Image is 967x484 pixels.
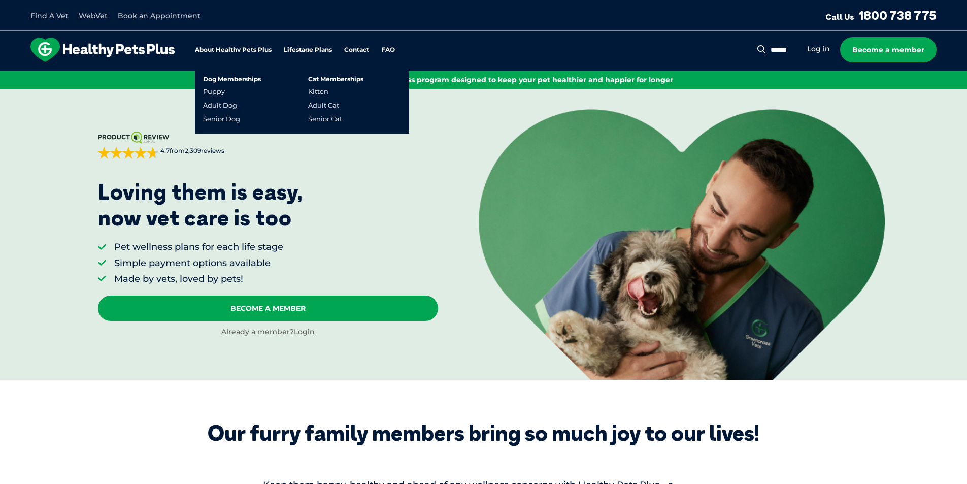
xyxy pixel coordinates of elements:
span: Proactive, preventative wellness program designed to keep your pet healthier and happier for longer [294,75,673,84]
button: Search [755,44,768,54]
span: Call Us [825,12,854,22]
img: <p>Loving them is easy, <br /> now vet care is too</p> [479,109,885,379]
span: from [159,147,224,155]
a: WebVet [79,11,108,20]
div: 4.7 out of 5 stars [98,147,159,159]
a: Become A Member [98,296,438,321]
a: Cat Memberships [308,76,363,82]
div: Already a member? [98,327,438,337]
a: 4.7from2,309reviews [98,132,438,159]
a: Contact [344,47,369,53]
a: Senior Dog [203,115,240,123]
a: Find A Vet [30,11,69,20]
li: Simple payment options available [114,257,283,270]
li: Made by vets, loved by pets! [114,273,283,285]
a: Become a member [840,37,937,62]
a: Adult Dog [203,101,237,110]
li: Pet wellness plans for each life stage [114,241,283,253]
a: Kitten [308,87,328,96]
span: 2,309 reviews [185,147,224,154]
a: Lifestage Plans [284,47,332,53]
a: Book an Appointment [118,11,201,20]
a: Adult Cat [308,101,339,110]
a: Puppy [203,87,225,96]
strong: 4.7 [160,147,170,154]
img: hpp-logo [30,38,175,62]
a: FAQ [381,47,395,53]
a: About Healthy Pets Plus [195,47,272,53]
a: Senior Cat [308,115,342,123]
a: Call Us1800 738 775 [825,8,937,23]
a: Dog Memberships [203,76,261,82]
p: Loving them is easy, now vet care is too [98,179,303,231]
div: Our furry family members bring so much joy to our lives! [208,421,759,446]
a: Log in [807,44,830,54]
a: Login [294,327,315,336]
